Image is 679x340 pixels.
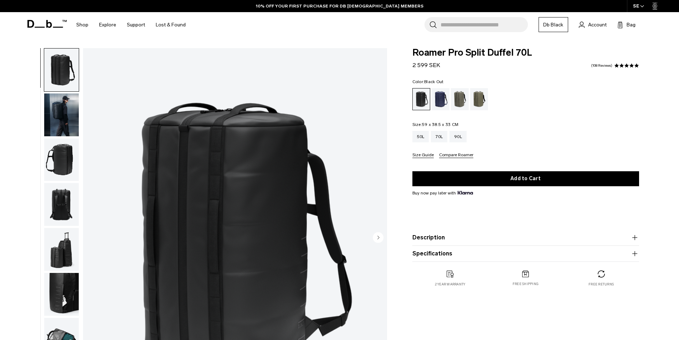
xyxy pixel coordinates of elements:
[431,131,447,142] a: 70L
[412,171,639,186] button: Add to Cart
[44,183,79,226] img: Roamer Pro Split Duffel 70L Black Out
[71,12,191,37] nav: Main Navigation
[412,122,459,127] legend: Size:
[44,93,79,136] img: Roamer Pro Split Duffel 70L Black Out
[458,191,473,194] img: {"height" => 20, "alt" => "Klarna"}
[44,273,79,316] img: Roamer Pro Split Duffel 70L Black Out
[412,131,429,142] a: 50L
[76,12,88,37] a: Shop
[412,233,639,242] button: Description
[256,3,423,9] a: 10% OFF YOUR FIRST PURCHASE FOR DB [DEMOGRAPHIC_DATA] MEMBERS
[432,88,449,110] a: Blue Hour
[588,21,607,29] span: Account
[44,228,79,271] img: Roamer Pro Split Duffel 70L Black Out
[412,62,440,68] span: 2 599 SEK
[373,232,384,244] button: Next slide
[99,12,116,37] a: Explore
[127,12,145,37] a: Support
[439,153,473,158] button: Compare Roamer
[412,153,434,158] button: Size Guide
[44,138,79,181] img: Roamer Pro Split Duffel 70L Black Out
[588,282,614,287] p: Free returns
[412,80,444,84] legend: Color:
[470,88,488,110] a: Mash Green
[44,228,79,271] button: Roamer Pro Split Duffel 70L Black Out
[156,12,186,37] a: Lost & Found
[435,282,465,287] p: 2 year warranty
[412,190,473,196] span: Buy now pay later with
[412,249,639,258] button: Specifications
[449,131,467,142] a: 90L
[539,17,568,32] a: Db Black
[422,122,458,127] span: 59 x 38.5 x 33 CM
[44,49,79,91] img: Roamer Pro Split Duffel 70L Black Out
[44,48,79,92] button: Roamer Pro Split Duffel 70L Black Out
[513,281,539,286] p: Free shipping
[412,48,639,57] span: Roamer Pro Split Duffel 70L
[591,64,612,67] a: 108 reviews
[579,20,607,29] a: Account
[617,20,636,29] button: Bag
[424,79,443,84] span: Black Out
[627,21,636,29] span: Bag
[44,273,79,316] button: Roamer Pro Split Duffel 70L Black Out
[412,88,430,110] a: Black Out
[44,183,79,226] button: Roamer Pro Split Duffel 70L Black Out
[451,88,469,110] a: Forest Green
